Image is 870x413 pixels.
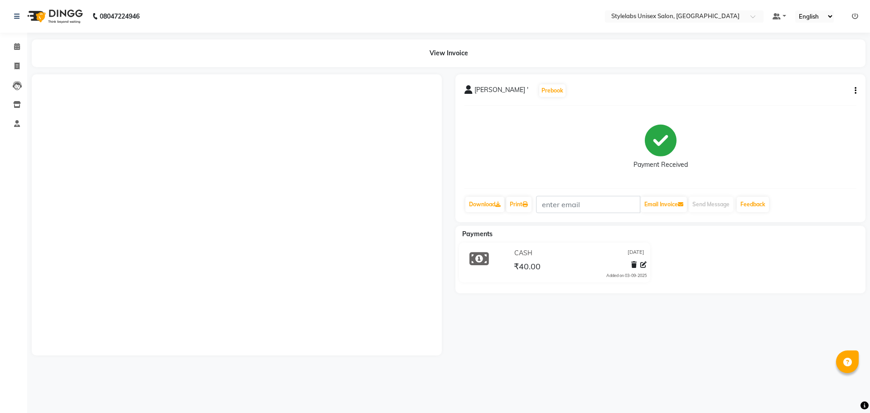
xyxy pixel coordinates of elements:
iframe: chat widget [832,377,861,404]
button: Email Invoice [641,197,687,212]
a: Download [465,197,504,212]
a: Print [506,197,532,212]
span: [PERSON_NAME] ' [474,85,528,98]
button: Send Message [689,197,733,212]
button: Prebook [539,84,565,97]
div: View Invoice [32,39,865,67]
b: 08047224946 [100,4,140,29]
input: enter email [536,196,640,213]
img: logo [23,4,85,29]
div: Added on 03-09-2025 [606,272,647,279]
span: CASH [514,248,532,258]
a: Feedback [737,197,769,212]
span: Payments [462,230,493,238]
span: ₹40.00 [514,261,541,274]
span: [DATE] [628,248,644,258]
div: Payment Received [633,160,688,170]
